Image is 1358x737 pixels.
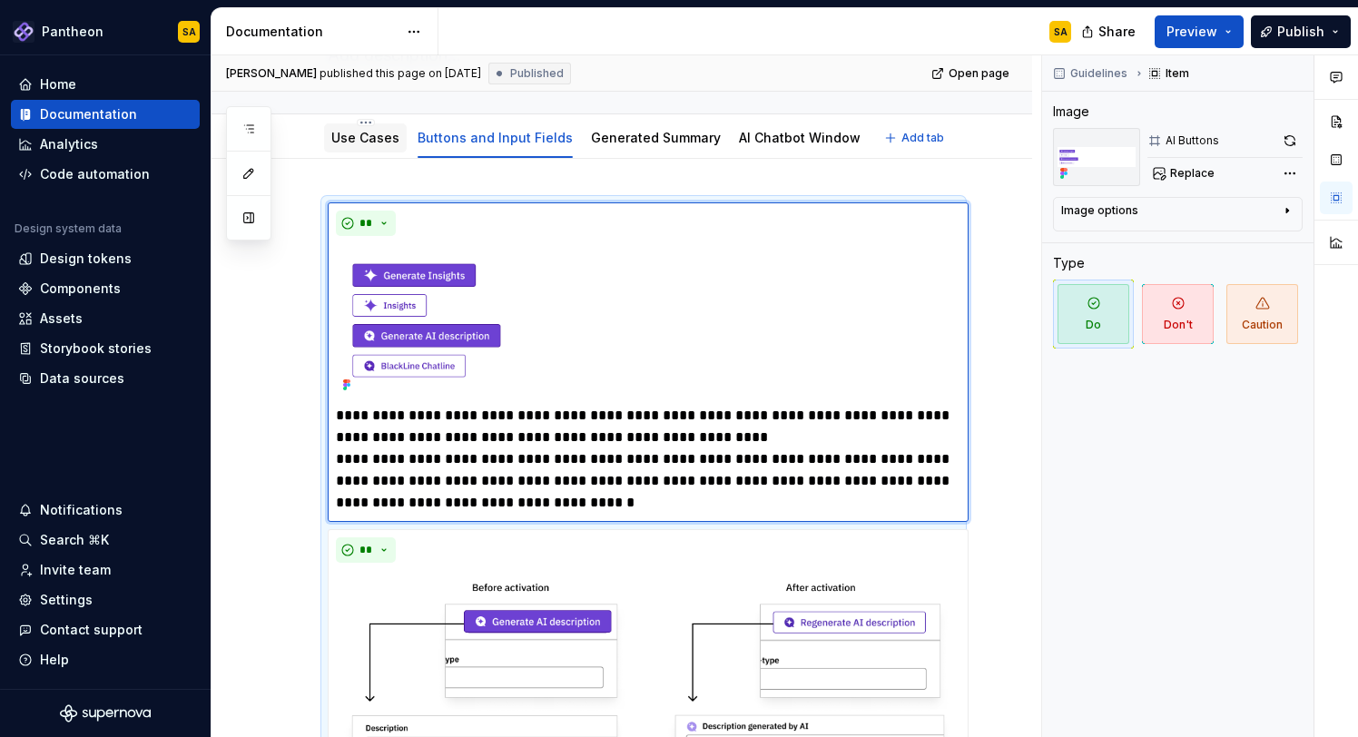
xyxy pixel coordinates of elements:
div: Generated Summary [584,118,728,156]
div: Components [40,280,121,298]
span: Replace [1170,166,1215,181]
button: Don't [1137,280,1218,349]
div: Buttons and Input Fields [410,118,580,156]
div: Storybook stories [40,339,152,358]
button: Contact support [11,615,200,644]
span: Publish [1277,23,1324,41]
button: Caution [1222,280,1303,349]
svg: Supernova Logo [60,704,151,722]
div: SA [1054,25,1068,39]
span: [PERSON_NAME] [226,66,317,81]
a: Generated Summary [591,130,721,145]
div: Use Cases [324,118,407,156]
div: Data sources [40,369,124,388]
a: Data sources [11,364,200,393]
button: Share [1072,15,1147,48]
span: Preview [1166,23,1217,41]
div: Contact support [40,621,143,639]
div: Image [1053,103,1089,121]
span: Caution [1226,284,1298,344]
a: Analytics [11,130,200,159]
div: Design system data [15,221,122,236]
a: Buttons and Input Fields [418,130,573,145]
span: Do [1058,284,1129,344]
button: Notifications [11,496,200,525]
a: Invite team [11,555,200,585]
span: Guidelines [1070,66,1127,81]
button: Image options [1061,203,1294,225]
span: Published [510,66,564,81]
img: 2ea59a0b-fef9-4013-8350-748cea000017.png [13,21,34,43]
div: Analytics [40,135,98,153]
a: Components [11,274,200,303]
div: Documentation [226,23,398,41]
div: Documentation [40,105,137,123]
div: Type [1053,254,1085,272]
button: Add tab [879,125,952,151]
a: AI Chatbot Window [739,130,861,145]
a: Open page [926,61,1018,86]
div: published this page on [DATE] [320,66,481,81]
div: Notifications [40,501,123,519]
img: e597f052-d9f9-4604-a4b6-c7d457c078a0.png [336,243,960,398]
button: Search ⌘K [11,526,200,555]
div: Assets [40,310,83,328]
div: Code automation [40,165,150,183]
a: Documentation [11,100,200,129]
button: Do [1053,280,1134,349]
div: Pantheon [42,23,103,41]
div: Search ⌘K [40,531,109,549]
div: Design tokens [40,250,132,268]
img: e597f052-d9f9-4604-a4b6-c7d457c078a0.png [1053,128,1140,186]
button: Replace [1147,161,1223,186]
button: Publish [1251,15,1351,48]
button: Preview [1155,15,1244,48]
button: Guidelines [1048,61,1136,86]
div: Settings [40,591,93,609]
div: AI Buttons [1166,133,1219,148]
button: PantheonSA [4,12,207,51]
a: Settings [11,585,200,614]
a: Code automation [11,160,200,189]
span: Don't [1142,284,1214,344]
div: Home [40,75,76,93]
a: Use Cases [331,130,399,145]
div: Help [40,651,69,669]
a: Home [11,70,200,99]
button: Help [11,645,200,674]
a: Assets [11,304,200,333]
a: Design tokens [11,244,200,273]
span: Share [1098,23,1136,41]
span: Open page [949,66,1009,81]
a: Storybook stories [11,334,200,363]
div: Image options [1061,203,1138,218]
span: Add tab [901,131,944,145]
div: AI Chatbot Window [732,118,868,156]
div: SA [182,25,196,39]
div: Invite team [40,561,111,579]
